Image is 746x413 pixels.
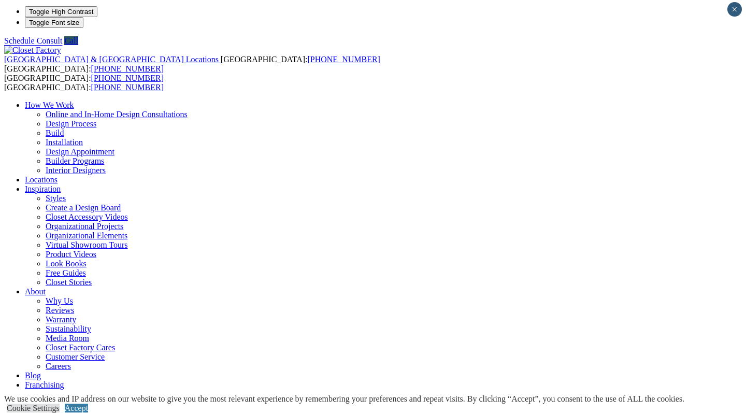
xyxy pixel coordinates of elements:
a: Installation [46,138,83,147]
span: Toggle High Contrast [29,8,93,16]
span: [GEOGRAPHIC_DATA]: [GEOGRAPHIC_DATA]: [4,55,380,73]
a: Design Process [46,119,96,128]
a: [PHONE_NUMBER] [91,83,164,92]
div: We use cookies and IP address on our website to give you the most relevant experience by remember... [4,394,684,404]
a: Customer Service [46,352,105,361]
a: Cookie Settings [7,404,60,412]
a: Build [46,129,64,137]
a: How We Work [25,101,74,109]
a: Inspiration [25,184,61,193]
a: Call [64,36,78,45]
a: Organizational Projects [46,222,123,231]
a: Closet Stories [46,278,92,287]
a: Franchising [25,380,64,389]
span: [GEOGRAPHIC_DATA]: [GEOGRAPHIC_DATA]: [4,74,164,92]
a: [PHONE_NUMBER] [91,74,164,82]
a: Builder Programs [46,156,104,165]
a: Virtual Showroom Tours [46,240,128,249]
a: Styles [46,194,66,203]
span: Toggle Font size [29,19,79,26]
button: Close [727,2,742,17]
a: Closet Accessory Videos [46,212,128,221]
a: Interior Designers [46,166,106,175]
button: Toggle Font size [25,17,83,28]
a: Locations [25,175,58,184]
a: About [25,287,46,296]
a: Free Guides [46,268,86,277]
a: [GEOGRAPHIC_DATA] & [GEOGRAPHIC_DATA] Locations [4,55,221,64]
a: Schedule Consult [4,36,62,45]
a: [PHONE_NUMBER] [307,55,380,64]
a: Sustainability [46,324,91,333]
a: Create a Design Board [46,203,121,212]
button: Toggle High Contrast [25,6,97,17]
a: Online and In-Home Design Consultations [46,110,188,119]
a: Why Us [46,296,73,305]
a: Accept [65,404,88,412]
img: Closet Factory [4,46,61,55]
a: Organizational Elements [46,231,127,240]
a: Reviews [46,306,74,315]
a: Product Videos [46,250,96,259]
a: Blog [25,371,41,380]
span: [GEOGRAPHIC_DATA] & [GEOGRAPHIC_DATA] Locations [4,55,219,64]
a: Closet Factory Cares [46,343,115,352]
a: Design Appointment [46,147,114,156]
a: Warranty [46,315,76,324]
a: Careers [46,362,71,371]
a: [PHONE_NUMBER] [91,64,164,73]
a: Media Room [46,334,89,343]
a: Look Books [46,259,87,268]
